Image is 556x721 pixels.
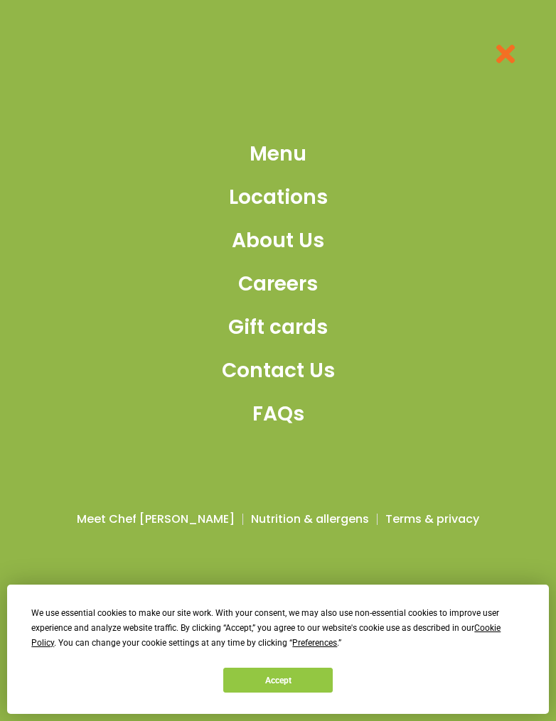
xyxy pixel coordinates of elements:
[292,638,337,648] span: Preferences
[252,399,304,429] span: FAQs
[222,183,335,212] a: Locations
[77,511,235,528] a: Meet Chef [PERSON_NAME]
[31,606,524,651] div: We use essential cookies to make our site work. With your consent, we may also use non-essential ...
[222,139,335,169] a: Menu
[222,356,335,386] a: Contact Us
[222,399,335,429] a: FAQs
[222,313,335,342] a: Gift cards
[229,183,328,212] span: Locations
[238,269,318,299] span: Careers
[228,313,328,342] span: Gift cards
[7,585,549,714] div: Cookie Consent Prompt
[385,511,479,528] a: Terms & privacy
[223,668,333,693] button: Accept
[250,139,306,169] span: Menu
[232,226,324,256] span: About Us
[222,226,335,256] a: About Us
[222,269,335,299] a: Careers
[251,511,369,528] a: Nutrition & allergens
